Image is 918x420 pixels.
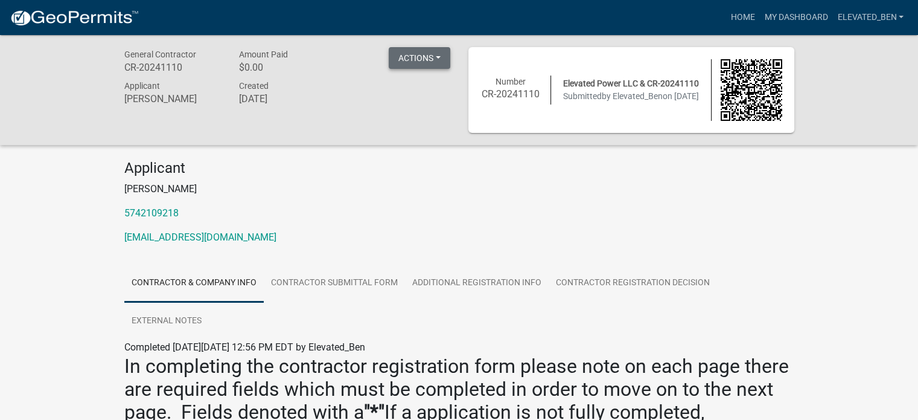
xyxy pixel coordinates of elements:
span: Applicant [124,81,160,91]
h6: [DATE] [238,93,335,105]
a: External Notes [124,302,209,341]
button: Actions [389,47,450,69]
a: Additional Registration Info [405,264,549,303]
p: [PERSON_NAME] [124,182,794,196]
span: Completed [DATE][DATE] 12:56 PM EDT by Elevated_Ben [124,341,365,353]
span: General Contractor [124,50,196,59]
h4: Applicant [124,160,794,177]
span: Elevated Power LLC & CR-20241110 [563,79,699,88]
h6: $0.00 [238,62,335,73]
h6: CR-20241110 [124,62,221,73]
span: Created [238,81,268,91]
span: Amount Paid [238,50,287,59]
a: Contractor & Company Info [124,264,264,303]
h6: [PERSON_NAME] [124,93,221,105]
span: Number [496,77,526,86]
a: My Dashboard [759,6,832,29]
span: by Elevated_Ben [602,91,663,101]
a: Home [725,6,759,29]
a: [EMAIL_ADDRESS][DOMAIN_NAME] [124,231,276,243]
a: Elevated_Ben [832,6,908,29]
a: 5742109218 [124,207,179,219]
span: Submitted on [DATE] [563,91,699,101]
a: Contractor Submittal Form [264,264,405,303]
h6: CR-20241110 [480,88,542,100]
img: QR code [721,59,782,121]
a: Contractor Registration Decision [549,264,717,303]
